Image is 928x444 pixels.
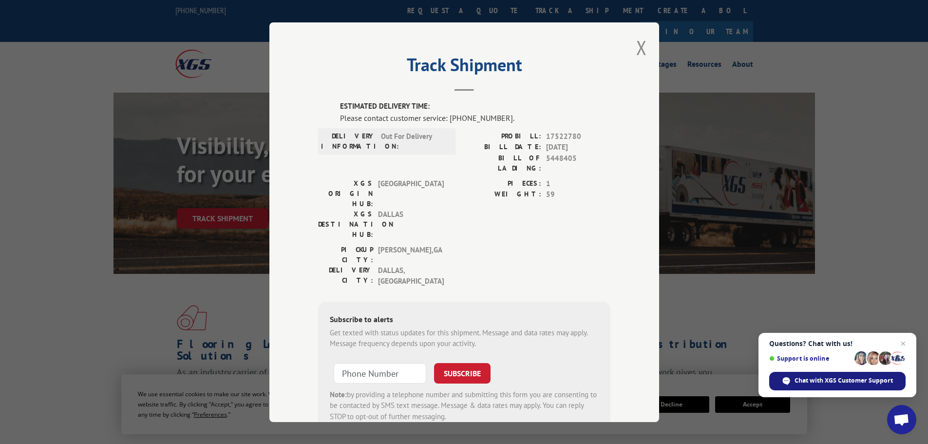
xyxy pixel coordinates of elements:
label: PICKUP CITY: [318,244,373,265]
label: BILL OF LADING: [464,153,541,173]
label: WEIGHT: [464,189,541,200]
div: Please contact customer service: [PHONE_NUMBER]. [340,112,610,123]
span: DALLAS , [GEOGRAPHIC_DATA] [378,265,444,287]
div: Get texted with status updates for this shipment. Message and data rates may apply. Message frequ... [330,327,599,349]
label: BILL DATE: [464,142,541,153]
h2: Track Shipment [318,58,610,77]
span: 17522780 [546,131,610,142]
label: ESTIMATED DELIVERY TIME: [340,101,610,112]
label: PIECES: [464,178,541,189]
span: [DATE] [546,142,610,153]
span: [GEOGRAPHIC_DATA] [378,178,444,209]
span: 59 [546,189,610,200]
label: XGS ORIGIN HUB: [318,178,373,209]
span: DALLAS [378,209,444,239]
span: Questions? Chat with us! [769,340,906,347]
label: DELIVERY INFORMATION: [321,131,376,151]
div: by providing a telephone number and submitting this form you are consenting to be contacted by SM... [330,389,599,422]
strong: Note: [330,389,347,399]
span: Support is online [769,355,851,362]
button: SUBSCRIBE [434,363,491,383]
span: [PERSON_NAME] , GA [378,244,444,265]
label: PROBILL: [464,131,541,142]
span: 1 [546,178,610,189]
button: Close modal [636,35,647,60]
span: Close chat [897,338,909,349]
label: DELIVERY CITY: [318,265,373,287]
span: Out For Delivery [381,131,447,151]
div: Open chat [887,405,916,434]
span: Chat with XGS Customer Support [795,376,893,385]
div: Subscribe to alerts [330,313,599,327]
span: 5448405 [546,153,610,173]
label: XGS DESTINATION HUB: [318,209,373,239]
div: Chat with XGS Customer Support [769,372,906,390]
input: Phone Number [334,363,426,383]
